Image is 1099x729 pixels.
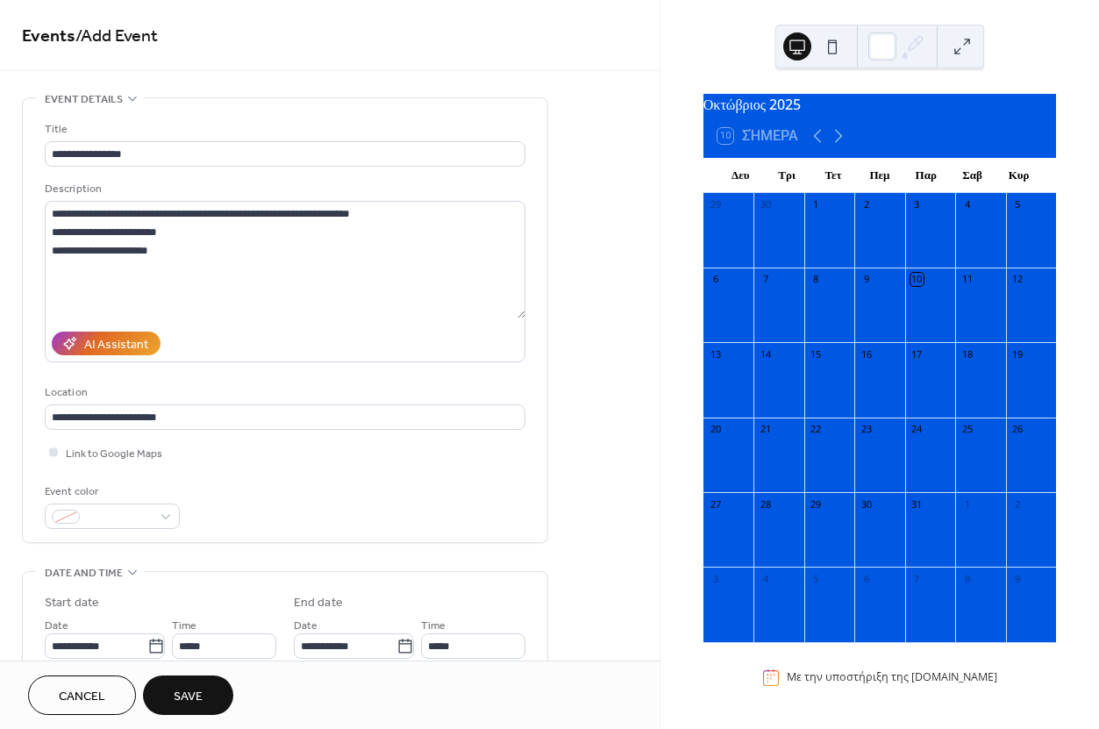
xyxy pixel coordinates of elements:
[759,273,772,286] div: 7
[860,273,873,286] div: 9
[709,347,722,361] div: 13
[860,497,873,511] div: 30
[810,497,823,511] div: 29
[960,198,974,211] div: 4
[709,198,722,211] div: 29
[52,332,161,355] button: AI Assistant
[709,497,722,511] div: 27
[860,423,873,436] div: 23
[860,572,873,585] div: 6
[66,445,162,463] span: Link to Google Maps
[22,19,75,54] a: Events
[174,688,203,706] span: Save
[1011,273,1024,286] div: 12
[294,617,318,635] span: Date
[759,572,772,585] div: 4
[910,347,924,361] div: 17
[45,180,522,198] div: Description
[960,423,974,436] div: 25
[294,594,343,612] div: End date
[810,273,823,286] div: 8
[810,572,823,585] div: 5
[810,423,823,436] div: 22
[759,497,772,511] div: 28
[910,497,924,511] div: 31
[960,273,974,286] div: 11
[810,198,823,211] div: 1
[28,675,136,715] button: Cancel
[172,617,196,635] span: Time
[1011,423,1024,436] div: 26
[860,198,873,211] div: 2
[764,158,810,193] div: Τρι
[45,594,99,612] div: Start date
[903,158,949,193] div: Παρ
[717,158,764,193] div: Δευ
[810,347,823,361] div: 15
[860,347,873,361] div: 16
[709,273,722,286] div: 6
[910,423,924,436] div: 24
[709,572,722,585] div: 3
[759,198,772,211] div: 30
[960,572,974,585] div: 8
[45,564,123,582] span: Date and time
[703,94,1056,115] div: Οκτώβριος 2025
[143,675,233,715] button: Save
[1011,497,1024,511] div: 2
[421,617,446,635] span: Time
[810,158,857,193] div: Τετ
[787,670,997,685] div: Με την υποστήριξη της
[45,120,522,139] div: Title
[45,617,68,635] span: Date
[996,158,1042,193] div: Κυρ
[960,497,974,511] div: 1
[709,423,722,436] div: 20
[1011,572,1024,585] div: 9
[45,90,123,109] span: Event details
[759,423,772,436] div: 21
[856,158,903,193] div: Πεμ
[910,198,924,211] div: 3
[1011,198,1024,211] div: 5
[45,383,522,402] div: Location
[960,347,974,361] div: 18
[45,482,176,501] div: Event color
[75,19,158,54] span: / Add Event
[910,572,924,585] div: 7
[1011,347,1024,361] div: 19
[59,688,105,706] span: Cancel
[949,158,996,193] div: Σαβ
[759,347,772,361] div: 14
[911,670,997,685] a: [DOMAIN_NAME]
[910,273,924,286] div: 10
[84,336,148,354] div: AI Assistant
